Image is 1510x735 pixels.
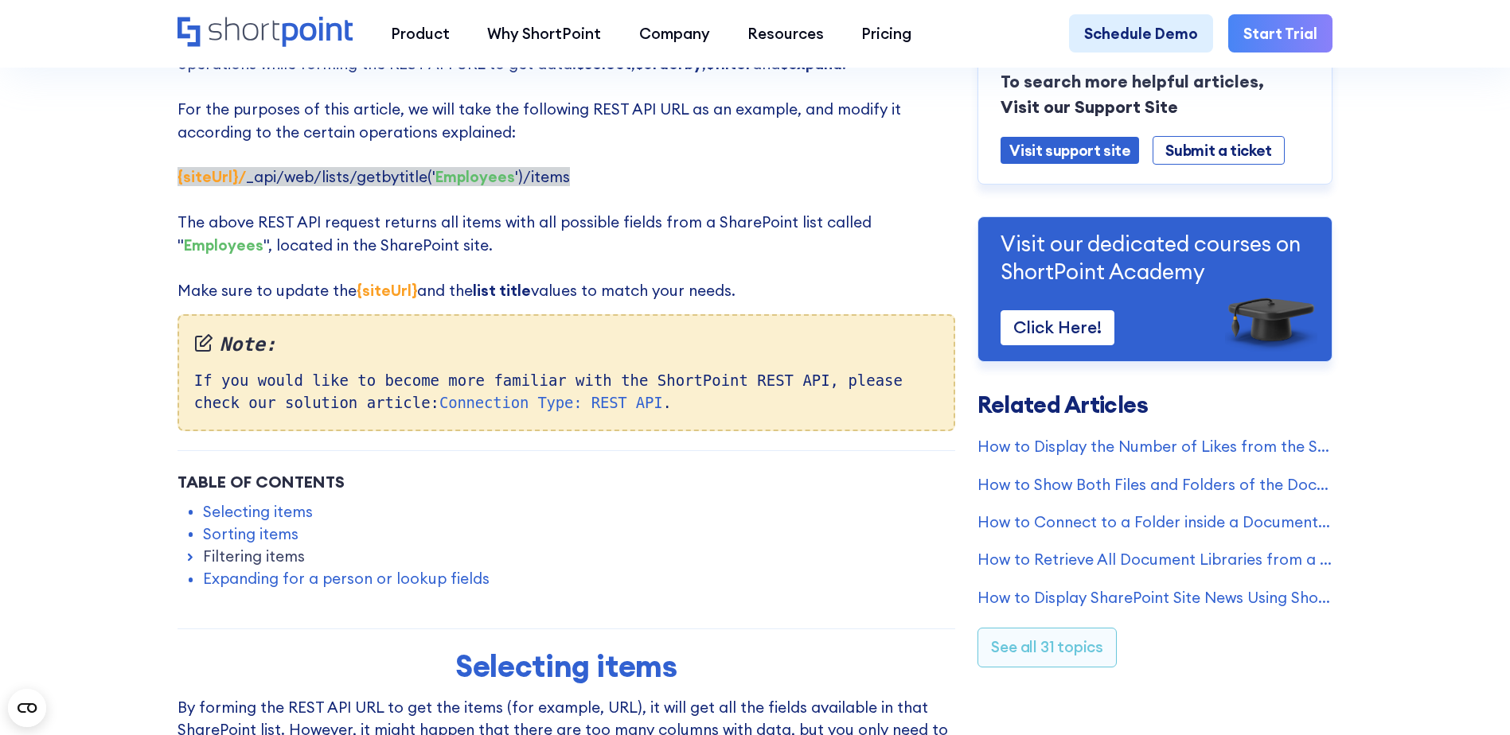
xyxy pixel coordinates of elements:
a: Pricing [843,14,931,52]
a: Home [178,17,353,49]
div: Resources [747,22,824,45]
h2: Selecting items [267,648,864,683]
div: Company [639,22,710,45]
div: If you would like to become more familiar with the ShortPoint REST API, please check our solution... [178,314,955,430]
a: Schedule Demo [1069,14,1213,52]
em: Note: [194,331,938,360]
a: Sorting items [203,523,298,545]
a: Filtering items [203,545,305,567]
a: See all 31 topics [977,628,1117,667]
a: Resources [728,14,842,52]
a: Click Here! [1001,311,1114,345]
strong: Employees [184,235,263,255]
div: Pricing [861,22,911,45]
a: Why ShortPoint [469,14,620,52]
div: Product [391,22,450,45]
a: Company [620,14,728,52]
a: Product [372,14,468,52]
a: How to Connect to a Folder inside a Document Library Using REST API [977,511,1332,533]
strong: {siteUrl} [357,281,417,300]
a: How to Display the Number of Likes from the SharePoint List Items [977,435,1332,457]
p: Visit our dedicated courses on ShortPoint Academy [1001,231,1309,286]
a: Start Trial [1228,14,1332,52]
p: To search more helpful articles, Visit our Support Site [1001,69,1309,120]
div: Why ShortPoint [487,22,601,45]
span: ‍ _api/web/lists/getbytitle(' ')/items [178,167,570,186]
div: Table of Contents [178,470,955,494]
a: Connection Type: REST API [439,394,663,411]
button: Open CMP widget [8,689,46,727]
strong: Employees [435,167,515,186]
a: How to Display SharePoint Site News Using ShortPoint REST API Connection Type [977,586,1332,609]
a: Selecting items [203,500,313,523]
a: How to Show Both Files and Folders of the Document Library in a ShortPoint Element [977,473,1332,496]
h3: Related Articles [977,394,1332,416]
strong: {siteUrl}/ [178,167,246,186]
a: Visit support site [1001,137,1139,165]
a: Expanding for a person or lookup fields [203,567,490,589]
a: How to Retrieve All Document Libraries from a Site Collection Using ShortPoint Connect [977,549,1332,571]
strong: list title [473,281,531,300]
iframe: Chat Widget [1223,550,1510,735]
a: Submit a ticket [1153,136,1284,165]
